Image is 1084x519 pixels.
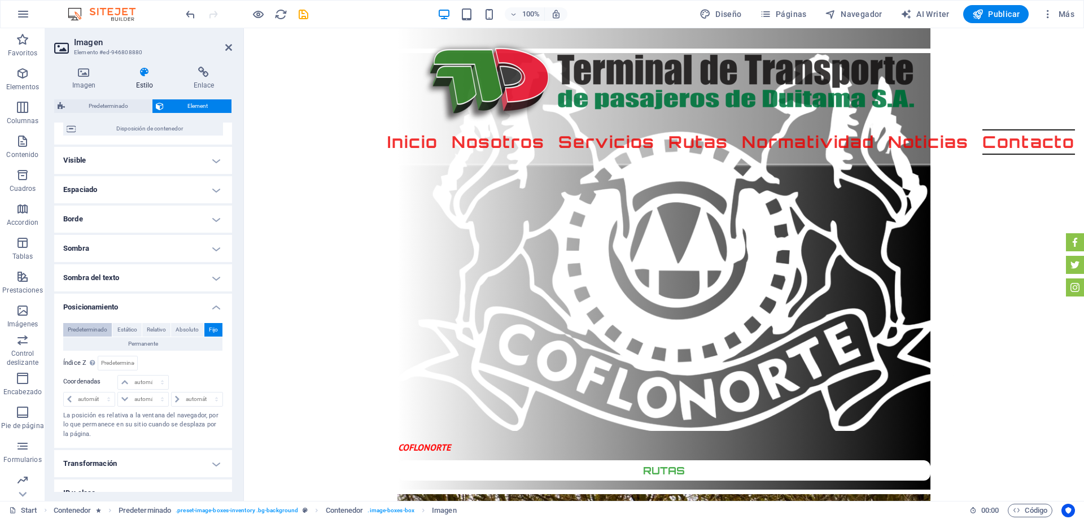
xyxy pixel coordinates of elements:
[98,356,137,370] input: Predeterminado
[63,323,112,337] button: Predeterminado
[176,504,298,517] span: . preset-image-boxes-inventory .bg-background
[969,504,999,517] h6: Tiempo de la sesión
[63,337,222,351] button: Permanente
[147,323,166,337] span: Relativo
[297,8,310,21] i: Guardar (Ctrl+S)
[326,504,364,517] span: Haz clic para seleccionar y doble clic para editar
[68,99,148,113] span: Predeterminado
[820,5,887,23] button: Navegador
[6,150,38,159] p: Contenido
[6,82,39,91] p: Elementos
[171,323,203,337] button: Absoluto
[1013,504,1047,517] span: Código
[54,479,232,507] h4: ID y clase
[112,323,141,337] button: Estático
[981,504,999,517] span: 00 00
[54,176,232,203] h4: Espaciado
[1061,504,1075,517] button: Usercentrics
[7,116,39,125] p: Columnas
[117,323,137,337] span: Estático
[118,67,176,90] h4: Estilo
[3,455,41,464] p: Formularios
[68,323,107,337] span: Predeterminado
[12,252,33,261] p: Tablas
[128,337,158,351] span: Permanente
[1,421,43,430] p: Pie de página
[7,218,38,227] p: Accordion
[1042,8,1074,20] span: Más
[54,206,232,233] h4: Borde
[54,264,232,291] h4: Sombra del texto
[825,8,882,20] span: Navegador
[54,504,457,517] nav: breadcrumb
[505,7,545,21] button: 100%
[54,147,232,174] h4: Visible
[74,47,209,58] h3: Elemento #ed-946808880
[54,67,118,90] h4: Imagen
[901,8,950,20] span: AI Writer
[209,323,218,337] span: Fijo
[63,122,223,136] button: Disposición de contenedor
[303,507,308,513] i: Este elemento es un preajuste personalizable
[963,5,1029,23] button: Publicar
[74,37,232,47] h2: Imagen
[251,7,265,21] button: Haz clic para salir del modo de previsualización y seguir editando
[3,387,42,396] p: Encabezado
[176,67,232,90] h4: Enlace
[167,99,228,113] span: Element
[54,450,232,477] h4: Transformación
[972,8,1020,20] span: Publicar
[296,7,310,21] button: save
[152,99,231,113] button: Element
[63,411,223,439] p: La posición es relativa a la ventana del navegador, por lo que permanece en su sitio cuando se de...
[54,294,232,314] h4: Posicionamiento
[54,235,232,262] h4: Sombra
[119,504,171,517] span: Haz clic para seleccionar y doble clic para editar
[700,8,742,20] span: Diseño
[2,286,42,295] p: Prestaciones
[274,8,287,21] i: Volver a cargar página
[183,7,197,21] button: undo
[695,5,746,23] button: Diseño
[54,504,91,517] span: Haz clic para seleccionar y doble clic para editar
[79,122,220,136] span: Disposición de contenedor
[96,507,101,513] i: El elemento contiene una animación
[1008,504,1052,517] button: Código
[989,506,991,514] span: :
[7,320,38,329] p: Imágenes
[204,323,222,337] button: Fijo
[176,323,199,337] span: Absoluto
[522,7,540,21] h6: 100%
[8,49,37,58] p: Favoritos
[760,8,807,20] span: Páginas
[432,504,457,517] span: Haz clic para seleccionar y doble clic para editar
[695,5,746,23] div: Diseño (Ctrl+Alt+Y)
[54,99,152,113] button: Predeterminado
[368,504,414,517] span: . image-boxes-box
[10,184,36,193] p: Cuadros
[551,9,561,19] i: Al redimensionar, ajustar el nivel de zoom automáticamente para ajustarse al dispositivo elegido.
[65,7,150,21] img: Editor Logo
[9,504,37,517] a: Haz clic para cancelar la selección y doble clic para abrir páginas
[896,5,954,23] button: AI Writer
[184,8,197,21] i: Deshacer: Cambiar posicionamiento (Ctrl+Z)
[755,5,811,23] button: Páginas
[1038,5,1079,23] button: Más
[63,360,98,366] label: Índice Z
[274,7,287,21] button: reload
[142,323,171,337] button: Relativo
